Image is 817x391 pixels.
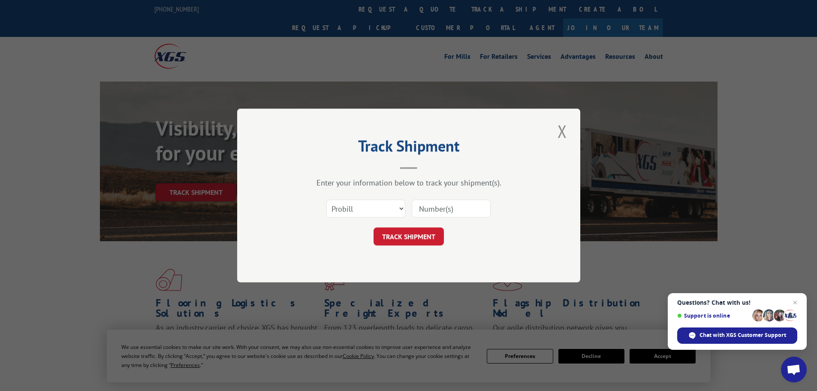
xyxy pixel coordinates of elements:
[677,299,797,306] span: Questions? Chat with us!
[280,140,537,156] h2: Track Shipment
[677,327,797,344] span: Chat with XGS Customer Support
[280,178,537,188] div: Enter your information below to track your shipment(s).
[555,119,570,143] button: Close modal
[781,357,807,382] a: Open chat
[699,331,786,339] span: Chat with XGS Customer Support
[374,227,444,246] button: TRACK SHIPMENT
[412,200,491,218] input: Number(s)
[677,312,749,319] span: Support is online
